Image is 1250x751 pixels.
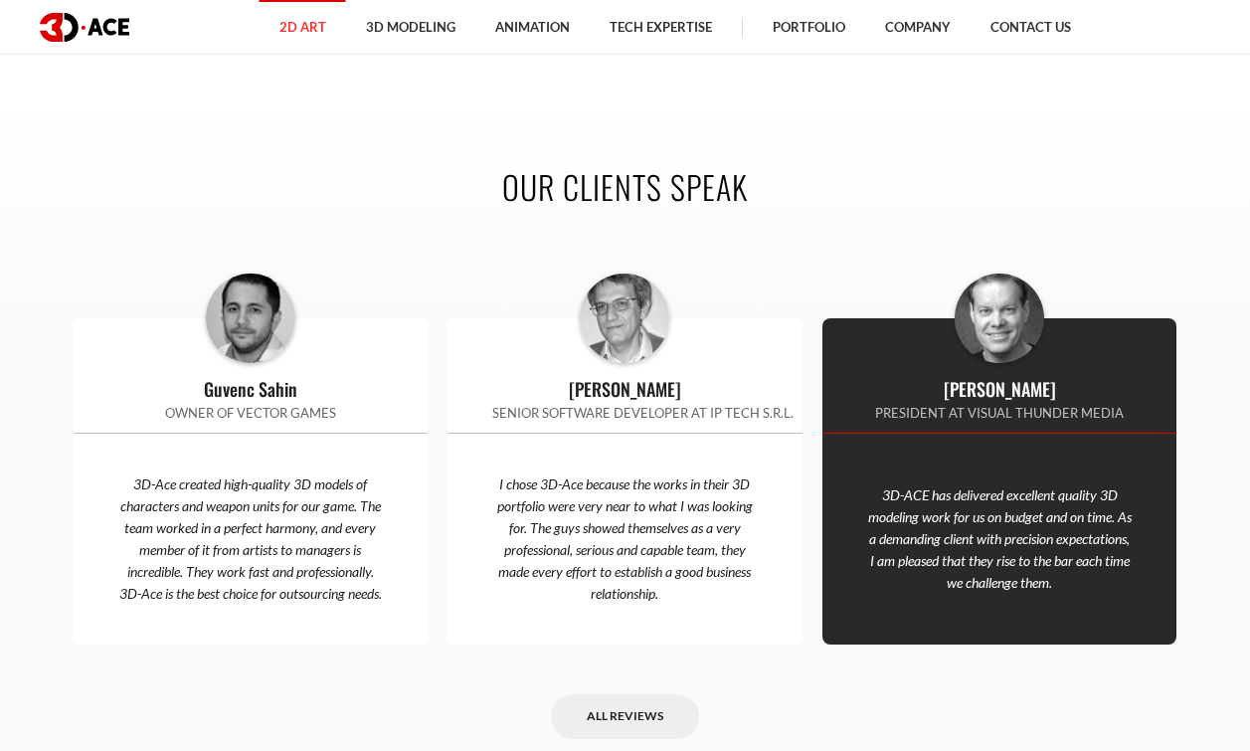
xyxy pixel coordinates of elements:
p: President at Visual Thunder Media [822,403,1177,423]
a: All reviews [551,694,699,739]
p: Senior Software Developer at Ip Tech S.r.l. [447,403,803,423]
p: Guvenc Sahin [74,375,429,403]
p: [PERSON_NAME] [822,375,1177,403]
p: 3D-ACE has delivered excellent quality 3D modeling work for us on budget and on time. As a demand... [822,484,1177,594]
img: logo dark [40,13,129,42]
p: 3D-Ace created high-quality 3D models of characters and weapon units for our game. The team worke... [74,473,429,605]
h2: Our clients speak [74,164,1177,209]
p: I chose 3D-Ace because the works in their 3D portfolio were very near to what I was looking for. ... [447,473,803,605]
p: [PERSON_NAME] [447,375,803,403]
p: Owner of Vector Games [74,403,429,423]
